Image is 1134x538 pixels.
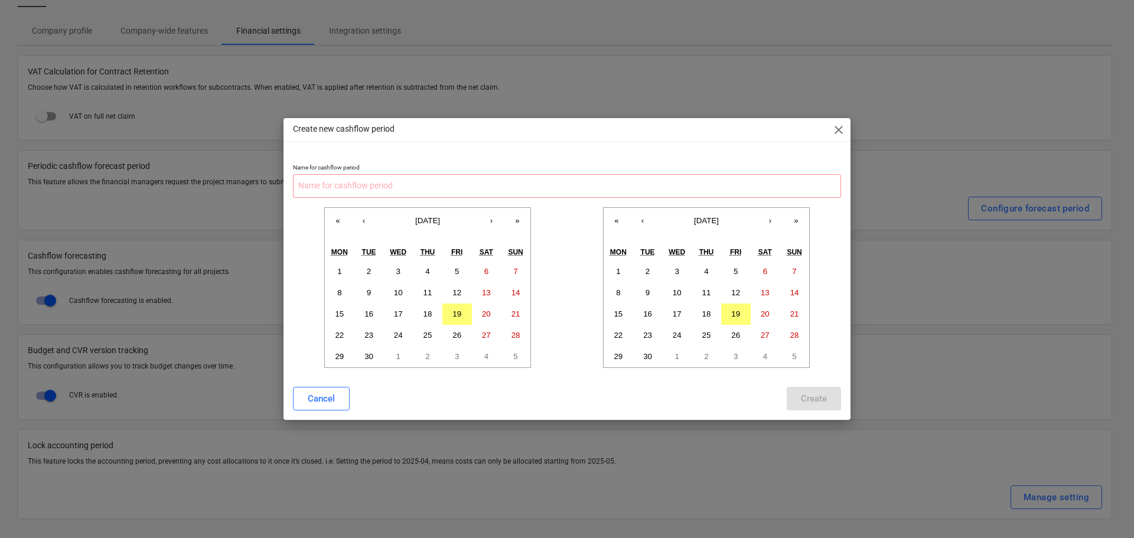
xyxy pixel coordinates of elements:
abbr: October 5, 2025 [513,352,517,361]
p: Name for cashflow period [293,164,841,174]
button: Cancel [293,387,350,410]
button: September 21, 2025 [780,304,809,325]
abbr: September 22, 2025 [335,331,344,340]
button: September 11, 2025 [413,282,442,304]
button: September 16, 2025 [354,304,384,325]
button: September 22, 2025 [604,325,633,346]
abbr: September 1, 2025 [616,267,620,276]
button: September 2, 2025 [633,261,663,282]
button: September 5, 2025 [442,261,472,282]
abbr: September 7, 2025 [792,267,796,276]
button: September 15, 2025 [325,304,354,325]
button: September 7, 2025 [780,261,809,282]
abbr: Thursday [421,248,435,256]
abbr: September 30, 2025 [643,352,652,361]
abbr: Sunday [787,248,801,256]
button: September 28, 2025 [780,325,809,346]
button: September 1, 2025 [325,261,354,282]
button: September 23, 2025 [354,325,384,346]
button: September 26, 2025 [721,325,751,346]
button: September 2, 2025 [354,261,384,282]
abbr: September 2, 2025 [367,267,371,276]
abbr: September 27, 2025 [482,331,491,340]
button: September 10, 2025 [383,282,413,304]
abbr: September 27, 2025 [761,331,770,340]
button: September 3, 2025 [662,261,692,282]
button: September 12, 2025 [442,282,472,304]
button: September 27, 2025 [472,325,501,346]
button: September 25, 2025 [413,325,442,346]
button: September 29, 2025 [604,346,633,367]
button: September 8, 2025 [604,282,633,304]
button: [DATE] [656,208,757,234]
button: September 4, 2025 [413,261,442,282]
abbr: September 17, 2025 [673,309,682,318]
button: » [504,208,530,234]
abbr: Thursday [699,248,714,256]
button: September 12, 2025 [721,282,751,304]
abbr: Saturday [480,248,493,256]
button: September 16, 2025 [633,304,663,325]
abbr: Wednesday [669,248,685,256]
button: September 22, 2025 [325,325,354,346]
abbr: September 25, 2025 [702,331,711,340]
abbr: September 9, 2025 [367,288,371,297]
button: September 14, 2025 [501,282,530,304]
abbr: September 18, 2025 [423,309,432,318]
abbr: September 13, 2025 [761,288,770,297]
abbr: October 1, 2025 [396,352,400,361]
abbr: September 7, 2025 [513,267,517,276]
abbr: October 3, 2025 [455,352,459,361]
button: September 24, 2025 [662,325,692,346]
abbr: September 11, 2025 [423,288,432,297]
span: close [832,123,846,137]
abbr: September 26, 2025 [731,331,740,340]
span: [DATE] [415,216,440,225]
abbr: September 4, 2025 [425,267,429,276]
abbr: September 4, 2025 [704,267,708,276]
abbr: September 6, 2025 [484,267,488,276]
button: September 25, 2025 [692,325,721,346]
button: September 8, 2025 [325,282,354,304]
abbr: October 4, 2025 [484,352,488,361]
abbr: September 8, 2025 [337,288,341,297]
button: October 2, 2025 [692,346,721,367]
abbr: September 8, 2025 [616,288,620,297]
abbr: September 25, 2025 [423,331,432,340]
abbr: Tuesday [641,248,655,256]
abbr: September 24, 2025 [394,331,403,340]
abbr: September 26, 2025 [452,331,461,340]
abbr: September 23, 2025 [643,331,652,340]
button: October 4, 2025 [472,346,501,367]
abbr: Friday [451,248,462,256]
abbr: October 1, 2025 [675,352,679,361]
abbr: September 16, 2025 [364,309,373,318]
button: September 19, 2025 [442,304,472,325]
abbr: October 3, 2025 [734,352,738,361]
button: › [478,208,504,234]
abbr: October 4, 2025 [763,352,767,361]
abbr: September 29, 2025 [335,352,344,361]
span: [DATE] [694,216,719,225]
abbr: September 14, 2025 [511,288,520,297]
button: September 6, 2025 [472,261,501,282]
button: September 13, 2025 [751,282,780,304]
abbr: September 17, 2025 [394,309,403,318]
abbr: September 10, 2025 [394,288,403,297]
abbr: September 1, 2025 [337,267,341,276]
button: September 29, 2025 [325,346,354,367]
button: September 23, 2025 [633,325,663,346]
button: September 9, 2025 [354,282,384,304]
abbr: October 2, 2025 [704,352,708,361]
button: October 1, 2025 [383,346,413,367]
abbr: September 29, 2025 [614,352,623,361]
abbr: September 23, 2025 [364,331,373,340]
button: [DATE] [377,208,478,234]
abbr: October 2, 2025 [425,352,429,361]
abbr: September 30, 2025 [364,352,373,361]
button: September 24, 2025 [383,325,413,346]
abbr: September 21, 2025 [511,309,520,318]
abbr: September 13, 2025 [482,288,491,297]
abbr: Monday [610,248,627,256]
button: September 3, 2025 [383,261,413,282]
